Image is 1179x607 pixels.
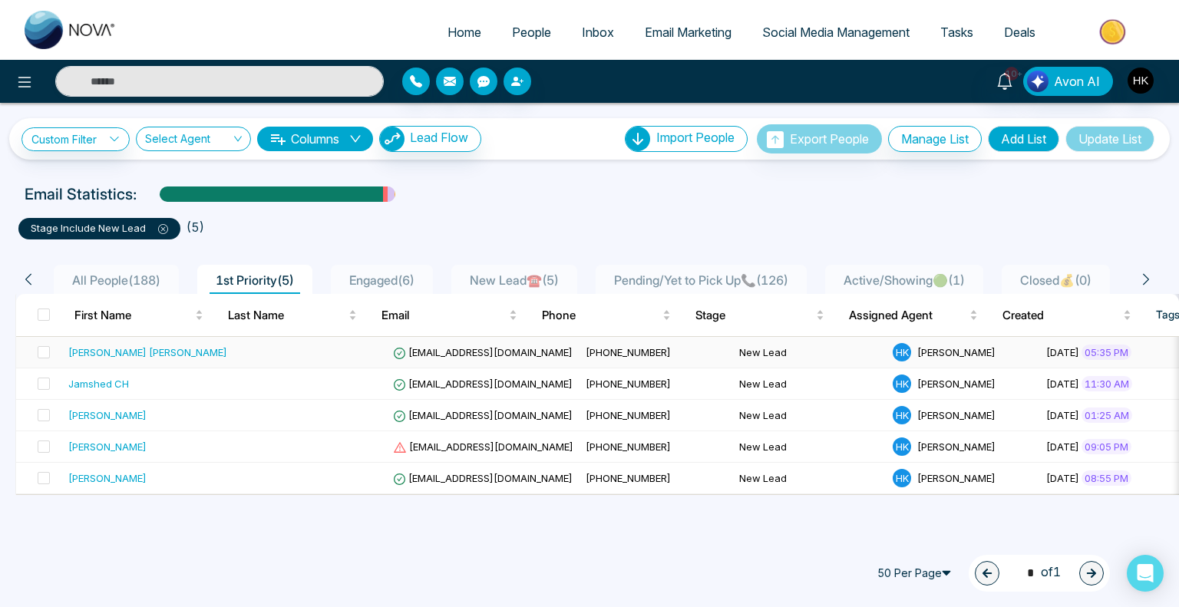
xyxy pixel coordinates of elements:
th: Assigned Agent [837,294,990,337]
td: New Lead [733,368,887,400]
img: Lead Flow [380,127,405,151]
span: [DATE] [1046,440,1079,453]
span: [EMAIL_ADDRESS][DOMAIN_NAME] [393,409,573,421]
span: [PHONE_NUMBER] [586,378,671,390]
span: All People ( 188 ) [66,272,167,288]
span: New Lead☎️ ( 5 ) [464,272,565,288]
span: [PERSON_NAME] [917,378,996,390]
a: Email Marketing [629,18,747,47]
p: stage include New Lead [31,221,168,236]
span: [EMAIL_ADDRESS][DOMAIN_NAME] [393,472,573,484]
img: User Avatar [1128,68,1154,94]
span: [EMAIL_ADDRESS][DOMAIN_NAME] [393,346,573,358]
span: [PERSON_NAME] [917,440,996,453]
span: People [512,25,551,40]
div: Open Intercom Messenger [1127,555,1164,592]
th: Last Name [216,294,369,337]
span: H K [893,437,911,456]
th: Stage [683,294,837,337]
span: [PERSON_NAME] [917,472,996,484]
span: of 1 [1018,562,1061,583]
span: Lead Flow [410,130,468,145]
span: 11:30 AM [1082,376,1132,391]
span: [PERSON_NAME] [917,409,996,421]
span: Social Media Management [762,25,910,40]
p: Email Statistics: [25,183,137,206]
td: New Lead [733,431,887,463]
th: Created [990,294,1144,337]
span: Pending/Yet to Pick Up📞 ( 126 ) [608,272,794,288]
a: Lead FlowLead Flow [373,126,481,152]
span: Export People [790,131,869,147]
span: H K [893,343,911,361]
th: First Name [62,294,216,337]
span: Avon AI [1054,72,1100,91]
span: [DATE] [1046,472,1079,484]
span: [PHONE_NUMBER] [586,409,671,421]
span: 05:35 PM [1082,345,1131,360]
span: [EMAIL_ADDRESS][DOMAIN_NAME] [393,378,573,390]
span: 1st Priority ( 5 ) [210,272,300,288]
div: Jamshed CH [68,376,129,391]
span: Deals [1004,25,1035,40]
span: Closed💰 ( 0 ) [1014,272,1098,288]
span: [EMAIL_ADDRESS][DOMAIN_NAME] [393,440,573,453]
button: Update List [1065,126,1154,152]
th: Phone [530,294,683,337]
button: Lead Flow [379,126,481,152]
span: Tasks [940,25,973,40]
span: [PHONE_NUMBER] [586,346,671,358]
td: New Lead [733,463,887,494]
div: [PERSON_NAME] [68,407,147,423]
button: Columnsdown [257,127,373,151]
a: Custom Filter [21,127,130,151]
a: Social Media Management [747,18,925,47]
span: [PERSON_NAME] [917,346,996,358]
span: Email [381,306,506,325]
a: 10+ [986,67,1023,94]
div: [PERSON_NAME] [68,439,147,454]
button: Manage List [888,126,982,152]
span: Engaged ( 6 ) [343,272,421,288]
span: 09:05 PM [1082,439,1131,454]
li: ( 5 ) [187,218,204,236]
button: Avon AI [1023,67,1113,96]
span: Home [447,25,481,40]
a: Inbox [566,18,629,47]
th: Email [369,294,530,337]
span: Inbox [582,25,614,40]
div: [PERSON_NAME] [PERSON_NAME] [68,345,227,360]
span: 01:25 AM [1082,407,1132,423]
span: Stage [695,306,813,325]
span: [PHONE_NUMBER] [586,472,671,484]
img: Market-place.gif [1058,15,1170,49]
span: Phone [542,306,659,325]
div: [PERSON_NAME] [68,470,147,486]
span: Assigned Agent [849,306,966,325]
span: 10+ [1005,67,1019,81]
span: First Name [74,306,192,325]
span: [DATE] [1046,378,1079,390]
a: Deals [989,18,1051,47]
td: New Lead [733,400,887,431]
span: down [349,133,362,145]
span: [PHONE_NUMBER] [586,440,671,453]
a: Tasks [925,18,989,47]
span: H K [893,374,911,393]
img: Lead Flow [1027,71,1049,92]
td: New Lead [733,337,887,368]
span: Last Name [228,306,345,325]
span: 08:55 PM [1082,470,1131,486]
button: Export People [757,124,882,153]
span: Email Marketing [645,25,732,40]
span: Import People [656,130,735,145]
span: H K [893,469,911,487]
span: [DATE] [1046,346,1079,358]
button: Add List [988,126,1059,152]
span: [DATE] [1046,409,1079,421]
span: Active/Showing🟢 ( 1 ) [837,272,971,288]
span: 50 Per Page [870,561,963,586]
a: People [497,18,566,47]
span: Created [1002,306,1120,325]
img: Nova CRM Logo [25,11,117,49]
